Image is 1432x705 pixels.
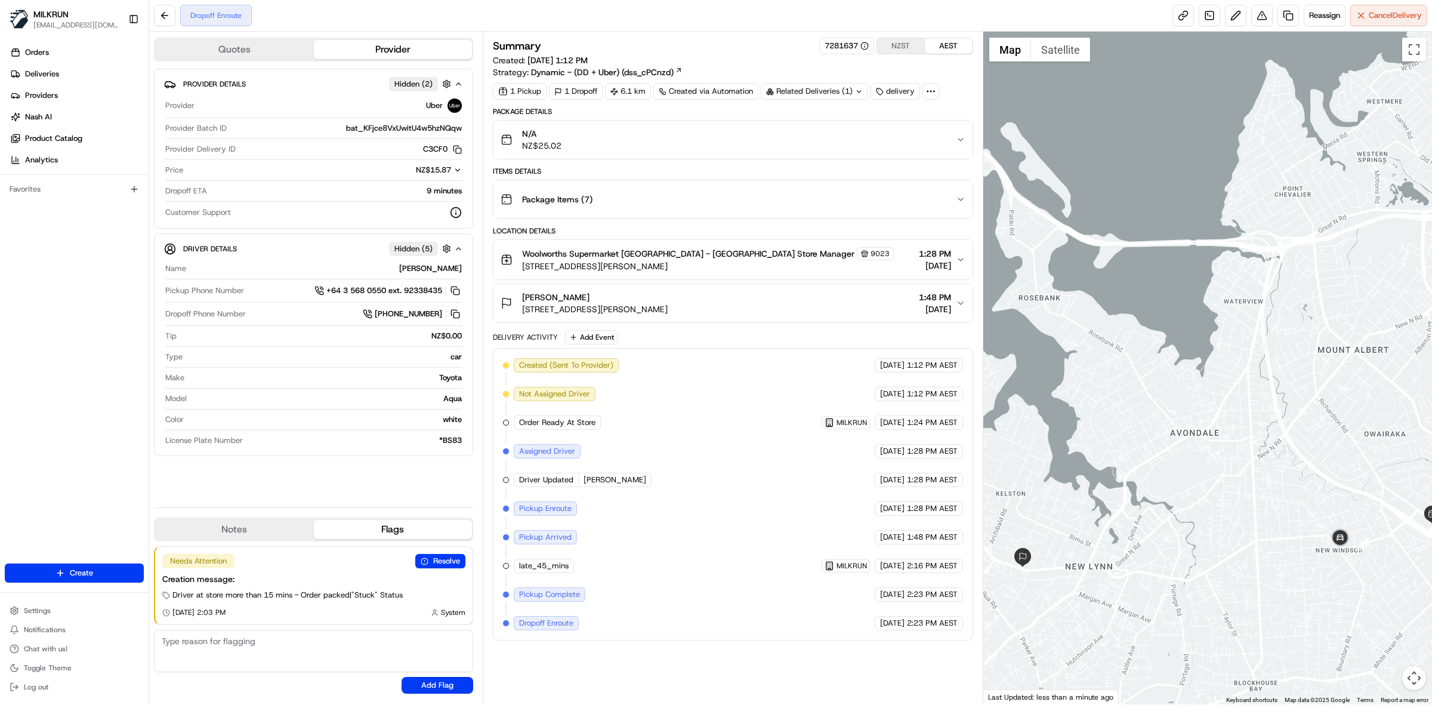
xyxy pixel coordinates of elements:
[1031,38,1090,61] button: Show satellite imagery
[1369,10,1422,21] span: Cancel Delivery
[5,86,149,105] a: Providers
[907,475,958,485] span: 1:28 PM AEST
[394,79,433,90] span: Hidden ( 2 )
[1226,696,1277,704] button: Keyboard shortcuts
[189,414,462,425] div: white
[165,100,195,111] span: Provider
[519,389,590,399] span: Not Assigned Driver
[25,47,49,58] span: Orders
[363,307,462,321] a: [PHONE_NUMBER]
[522,260,894,272] span: [STREET_ADDRESS][PERSON_NAME]
[837,561,867,571] span: MILKRUN
[5,641,144,657] button: Chat with us!
[423,144,462,155] button: C3CF0
[907,417,958,428] span: 1:24 PM AEST
[519,618,573,629] span: Dropoff Enroute
[493,41,541,51] h3: Summary
[880,475,905,485] span: [DATE]
[441,608,465,617] span: System
[493,226,973,236] div: Location Details
[880,503,905,514] span: [DATE]
[389,241,454,256] button: Hidden (5)
[925,38,973,54] button: AEST
[877,38,925,54] button: NZST
[907,360,958,371] span: 1:12 PM AEST
[314,520,473,539] button: Flags
[880,532,905,543] span: [DATE]
[33,8,69,20] button: MILKRUN
[25,133,82,144] span: Product Catalog
[165,435,243,446] span: License Plate Number
[871,249,890,258] span: 9023
[5,129,149,148] a: Product Catalog
[164,239,463,258] button: Driver DetailsHidden (5)
[70,568,93,578] span: Create
[165,414,184,425] span: Color
[5,660,144,676] button: Toggle Theme
[5,564,144,583] button: Create
[493,167,973,176] div: Items Details
[389,76,454,91] button: Hidden (2)
[907,446,958,457] span: 1:28 PM AEST
[493,66,683,78] div: Strategy:
[1350,5,1427,26] button: CancelDelivery
[357,165,462,176] button: NZ$15.87
[837,418,867,427] span: MILKRUN
[5,180,144,199] div: Favorites
[212,186,462,196] div: 9 minutes
[919,248,951,260] span: 1:28 PM
[493,83,547,100] div: 1 Pickup
[394,244,433,254] span: Hidden ( 5 )
[189,372,462,383] div: Toyota
[416,165,451,175] span: NZ$15.87
[531,66,674,78] span: Dynamic - (DD + Uber) (dss_cPCnzd)
[426,100,443,111] span: Uber
[565,330,618,344] button: Add Event
[24,663,72,673] span: Toggle Theme
[493,284,973,322] button: [PERSON_NAME][STREET_ADDRESS][PERSON_NAME]1:48 PM[DATE]
[1309,10,1340,21] span: Reassign
[493,107,973,116] div: Package Details
[880,561,905,571] span: [DATE]
[522,128,561,140] span: N/A
[825,41,869,51] div: 7281637
[24,625,66,635] span: Notifications
[10,10,29,29] img: MILKRUN
[907,389,958,399] span: 1:12 PM AEST
[165,285,244,296] span: Pickup Phone Number
[519,475,573,485] span: Driver Updated
[522,248,854,260] span: Woolworths Supermarket [GEOGRAPHIC_DATA] - [GEOGRAPHIC_DATA] Store Manager
[165,263,186,274] span: Name
[653,83,758,100] a: Created via Automation
[527,55,588,66] span: [DATE] 1:12 PM
[5,679,144,695] button: Log out
[1356,538,1369,551] div: 9
[519,360,613,371] span: Created (Sent To Provider)
[1381,697,1428,703] a: Report a map error
[605,83,651,100] div: 6.1 km
[522,291,590,303] span: [PERSON_NAME]
[522,193,592,205] span: Package Items ( 7 )
[519,446,575,457] span: Assigned Driver
[172,608,226,617] span: [DATE] 2:03 PM
[5,43,149,62] a: Orders
[164,74,463,94] button: Provider DetailsHidden (2)
[519,417,595,428] span: Order Ready At Store
[24,644,67,654] span: Chat with us!
[192,393,462,404] div: Aqua
[919,260,951,272] span: [DATE]
[346,123,462,134] span: bat_KFjce8VxUwitU4w5hzNQqw
[986,689,1026,704] img: Google
[493,333,558,342] div: Delivery Activity
[1304,5,1345,26] button: Reassign
[1357,697,1374,703] a: Terms (opens in new tab)
[825,561,867,571] button: MILKRUN
[5,5,124,33] button: MILKRUNMILKRUN[EMAIL_ADDRESS][DOMAIN_NAME]
[155,520,314,539] button: Notes
[314,40,473,59] button: Provider
[183,79,246,89] span: Provider Details
[880,618,905,629] span: [DATE]
[24,606,51,615] span: Settings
